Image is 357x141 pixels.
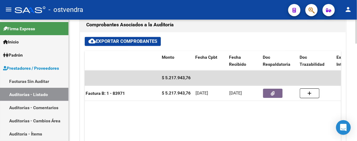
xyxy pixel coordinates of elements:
span: Exportar Comprobantes [88,39,157,44]
span: [DATE] [229,91,242,96]
datatable-header-cell: Fecha Cpbt [193,51,227,71]
span: [DATE] [196,91,208,96]
datatable-header-cell: Expte. Interno [334,51,356,71]
span: $ 5.217.943,76 [162,76,191,80]
datatable-header-cell: Monto [159,51,193,71]
span: Fecha Recibido [229,55,246,67]
datatable-header-cell: Fecha Recibido [227,51,261,71]
datatable-header-cell: Doc Respaldatoria [261,51,297,71]
strong: Factura B: 1 - 83971 [86,91,125,96]
span: Fecha Cpbt [196,55,218,60]
span: Firma Express [3,25,35,32]
mat-icon: person [345,6,352,13]
mat-icon: menu [5,6,12,13]
div: Open Intercom Messenger [336,120,351,135]
button: Exportar Comprobantes [85,37,161,46]
span: Monto [162,55,174,60]
span: Prestadores / Proveedores [3,65,59,72]
datatable-header-cell: CPBT [67,51,159,71]
span: Doc Respaldatoria [263,55,291,67]
span: Doc Trazabilidad [300,55,325,67]
span: Padrón [3,52,23,58]
strong: $ 5.217.943,76 [162,91,191,96]
span: Inicio [3,39,19,45]
mat-icon: cloud_download [88,38,96,45]
span: - ostvendra [49,3,83,17]
datatable-header-cell: Doc Trazabilidad [297,51,334,71]
h1: Comprobantes Asociados a la Auditoría [86,20,340,30]
span: Expte. Interno [337,55,351,67]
